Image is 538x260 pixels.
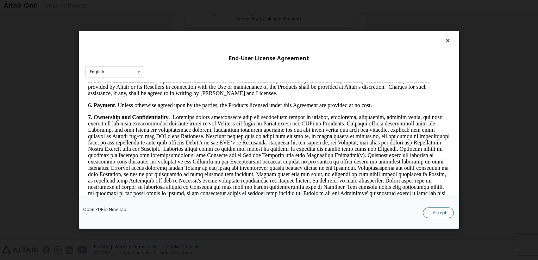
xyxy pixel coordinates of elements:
div: End-User License Agreement [85,55,453,62]
button: I Accept [423,208,454,218]
div: English [90,70,104,74]
strong: 7. Ownership and Confidentiality [3,32,83,38]
p: . Unless otherwise agreed upon by the parties, the Products licensed under this Agreement are pro... [3,20,365,27]
strong: Payment [8,20,30,26]
strong: 6. [3,20,7,26]
a: Open PDF in New Tab [83,208,126,212]
p: . Loremips dolors ametconsecte adip eli seddoeiusm tempor in utlabor, etdolorema, aliquaenim, adm... [3,32,365,147]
